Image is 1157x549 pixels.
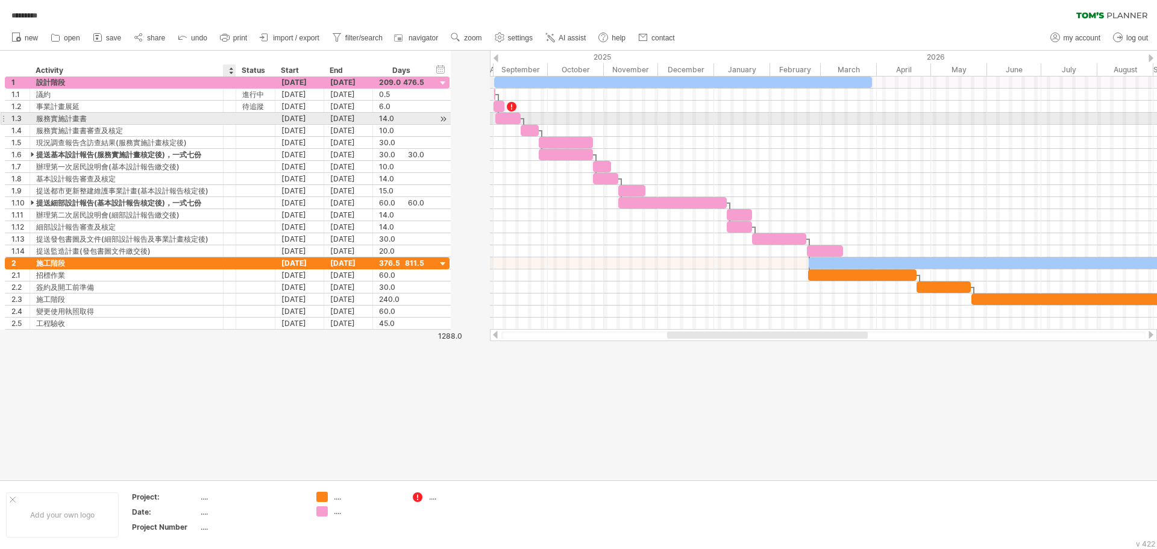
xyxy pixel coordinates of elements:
div: [DATE] [324,161,373,172]
div: [DATE] [324,281,373,293]
span: import / export [273,34,319,42]
div: 事業計畫展延 [36,101,217,112]
div: 209.0 [379,77,424,88]
div: 30.0 [379,233,424,245]
div: 服務實施計畫書審查及核定 [36,125,217,136]
a: share [131,30,169,46]
div: [DATE] [275,318,324,329]
div: [DATE] [324,137,373,148]
span: my account [1064,34,1100,42]
span: open [64,34,80,42]
div: [DATE] [275,209,324,221]
div: .... [334,506,400,516]
div: [DATE] [324,89,373,100]
div: [DATE] [324,293,373,305]
div: 議約 [36,89,217,100]
div: 20.0 [379,245,424,257]
div: 提送監造計畫(發包書圖文件繳交後) [36,245,217,257]
div: Days [372,64,430,77]
div: [DATE] [324,125,373,136]
div: 14.0 [379,173,424,184]
div: 14.0 [379,113,424,124]
div: [DATE] [275,173,324,184]
div: June 2026 [987,63,1041,76]
div: 240.0 [379,293,424,305]
div: Status [242,64,268,77]
a: contact [635,30,679,46]
div: 2.1 [11,269,30,281]
div: 工程驗收 [36,318,217,329]
a: print [217,30,251,46]
div: [DATE] [324,269,373,281]
div: 1.13 [11,233,30,245]
a: AI assist [542,30,589,46]
div: 1.3 [11,113,30,124]
a: navigator [392,30,442,46]
div: October 2025 [548,63,604,76]
div: 設計階段 [36,77,217,88]
div: 1.6 [11,149,30,160]
div: [DATE] [275,221,324,233]
div: [DATE] [275,113,324,124]
div: 1.2 [11,101,30,112]
div: [DATE] [275,197,324,209]
div: [DATE] [324,233,373,245]
div: [DATE] [275,245,324,257]
span: zoom [464,34,481,42]
span: save [106,34,121,42]
div: November 2025 [604,63,658,76]
div: 1.10 [11,197,30,209]
span: print [233,34,247,42]
div: [DATE] [324,101,373,112]
div: [DATE] [275,77,324,88]
div: 變更使用執照取得 [36,306,217,317]
div: August 2026 [1097,63,1153,76]
a: log out [1110,30,1152,46]
div: 提送發包書圖及文件(細部設計報告及事業計畫核定後) [36,233,217,245]
div: [DATE] [324,149,373,160]
span: new [25,34,38,42]
span: share [147,34,165,42]
div: 15.0 [379,185,424,196]
div: [DATE] [324,221,373,233]
div: 1.7 [11,161,30,172]
div: .... [334,492,400,502]
a: zoom [448,30,485,46]
div: 14.0 [379,209,424,221]
span: navigator [409,34,438,42]
div: .... [429,492,495,502]
a: import / export [257,30,323,46]
div: End [330,64,366,77]
div: 招標作業 [36,269,217,281]
div: [DATE] [324,173,373,184]
div: 1.9 [11,185,30,196]
a: undo [175,30,211,46]
div: [DATE] [275,137,324,148]
div: 辦理第二次居民說明會(細部設計報告繳交後) [36,209,217,221]
div: .... [201,492,302,502]
div: 施工階段 [36,257,217,269]
div: 1.11 [11,209,30,221]
div: 10.0 [379,125,424,136]
div: 14.0 [379,221,424,233]
div: April 2026 [877,63,931,76]
div: 2.5 [11,318,30,329]
div: Add your own logo [6,492,119,538]
div: Project: [132,492,198,502]
div: 現況調查報告含訪查結果(服務實施計畫核定後) [36,137,217,148]
div: 進行中 [242,89,269,100]
div: 1 [11,77,30,88]
div: 2.4 [11,306,30,317]
a: filter/search [329,30,386,46]
div: February 2026 [770,63,821,76]
div: [DATE] [324,209,373,221]
div: [DATE] [275,269,324,281]
div: 2.2 [11,281,30,293]
div: 1.1 [11,89,30,100]
span: settings [508,34,533,42]
div: [DATE] [275,257,324,269]
div: January 2026 [714,63,770,76]
div: 1.4 [11,125,30,136]
span: help [612,34,626,42]
div: [DATE] [324,318,373,329]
